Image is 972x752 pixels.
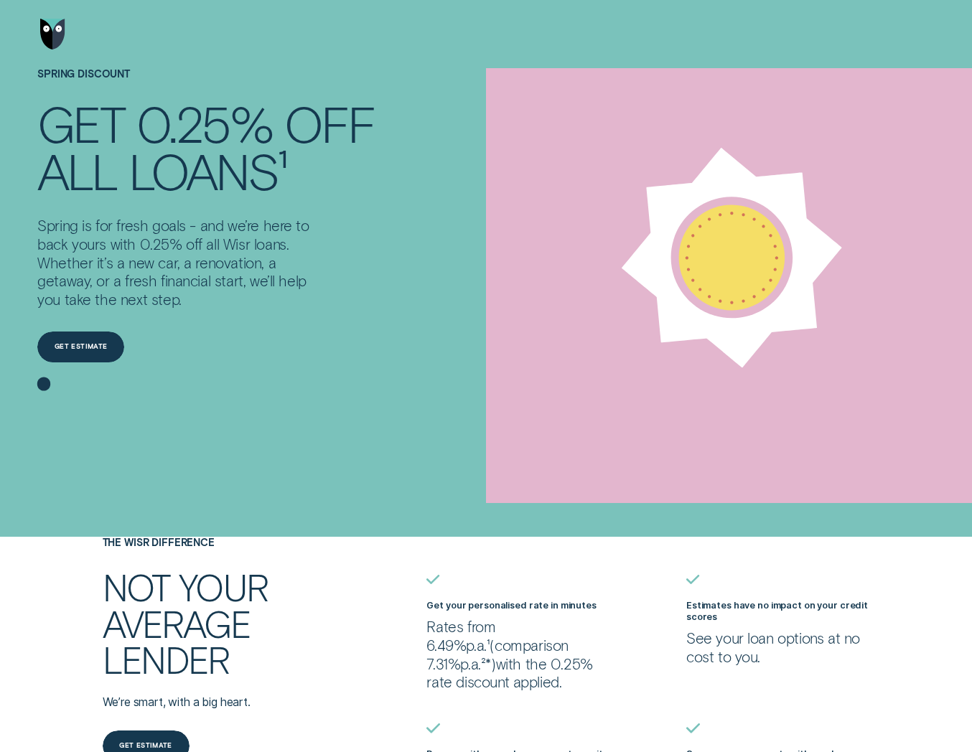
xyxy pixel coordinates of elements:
[103,537,351,549] h4: THE WISR DIFFERENCE
[103,695,351,710] p: We’re smart, with a big heart.
[37,146,116,194] div: all
[37,99,374,194] h4: Get 0.25% off all loans¹
[37,99,124,146] div: Get
[460,655,480,672] span: Per Annum
[284,99,374,146] div: off
[37,217,332,309] p: Spring is for fresh goals - and we’re here to back yours with 0.25% off all Wisr loans. Whether i...
[686,629,869,666] p: See your loan options at no cost to you.
[136,99,272,146] div: 0.25%
[426,618,609,692] p: Rates from 6.49% ¹ comparison 7.31% ²* with the 0.25% rate discount applied.
[491,655,496,672] span: )
[426,600,596,611] label: Get your personalised rate in minutes
[37,68,374,99] h1: SPRING DISCOUNT
[460,655,480,672] span: p.a.
[466,636,486,654] span: Per Annum
[40,19,66,50] img: Wisr
[103,569,327,678] h2: Not your average lender
[686,600,868,622] label: Estimates have no impact on your credit scores
[466,636,486,654] span: p.a.
[128,146,287,194] div: loans¹
[37,332,124,362] a: Get estimate
[490,636,495,654] span: (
